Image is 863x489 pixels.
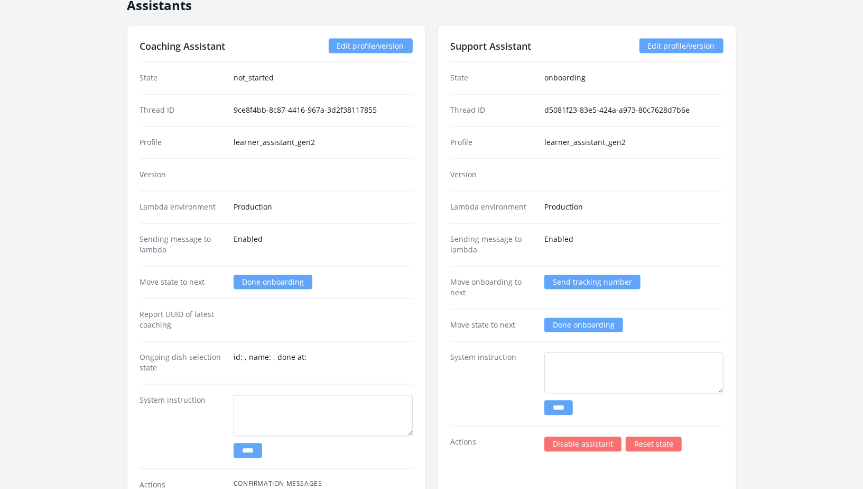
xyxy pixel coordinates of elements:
[140,395,225,458] dt: System instruction
[544,234,723,256] dd: Enabled
[140,202,225,213] dt: Lambda environment
[140,39,226,53] h2: Coaching Assistant
[544,202,723,213] dd: Production
[544,275,641,289] a: Send tracking number
[234,73,413,84] dd: not_started
[140,170,225,180] dt: Version
[451,277,536,298] dt: Move onboarding to next
[234,234,413,256] dd: Enabled
[140,234,225,256] dt: Sending message to lambda
[451,138,536,148] dt: Profile
[544,105,723,116] dd: d5081f23-83e5-424a-a973-80c7628d7b6e
[544,437,621,452] a: Disable assistant
[329,39,413,53] a: Edit profile/version
[234,138,413,148] dd: learner_assistant_gen2
[140,277,225,288] dt: Move state to next
[234,202,413,213] dd: Production
[140,310,225,331] dt: Report UUID of latest coaching
[639,39,723,53] a: Edit profile/version
[140,73,225,84] dt: State
[544,73,723,84] dd: onboarding
[140,105,225,116] dt: Thread ID
[451,320,536,331] dt: Move state to next
[451,234,536,256] dt: Sending message to lambda
[451,352,536,415] dt: System instruction
[544,318,623,332] a: Done onboarding
[140,352,225,374] dt: Ongoing dish selection state
[234,480,413,488] h4: Confirmation Messages
[451,105,536,116] dt: Thread ID
[626,437,682,452] a: Reset state
[451,202,536,213] dt: Lambda environment
[451,170,536,180] dt: Version
[451,73,536,84] dt: State
[234,352,413,374] dd: id: , name: , done at:
[544,138,723,148] dd: learner_assistant_gen2
[140,138,225,148] dt: Profile
[451,437,536,452] dt: Actions
[234,275,312,289] a: Done onboarding
[234,105,413,116] dd: 9ce8f4bb-8c87-4416-967a-3d2f38117855
[451,39,532,53] h2: Support Assistant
